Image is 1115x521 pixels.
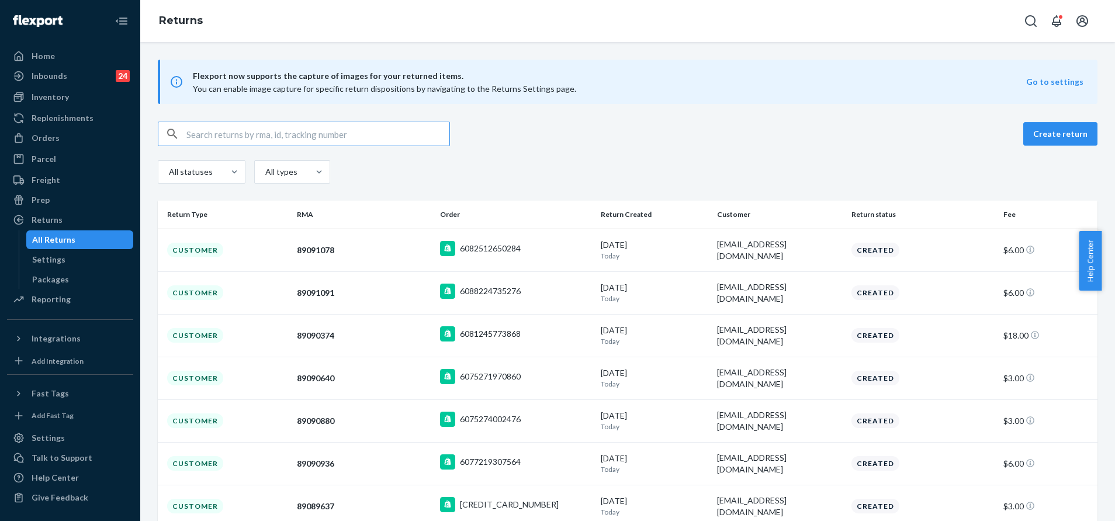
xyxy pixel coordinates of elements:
[601,294,708,303] p: Today
[717,324,842,347] div: [EMAIL_ADDRESS][DOMAIN_NAME]
[601,367,708,389] div: [DATE]
[297,415,431,427] div: 89090880
[601,410,708,432] div: [DATE]
[1023,122,1097,146] button: Create return
[32,70,67,82] div: Inbounds
[7,329,133,348] button: Integrations
[32,388,69,399] div: Fast Tags
[717,281,842,305] div: [EMAIL_ADDRESS][DOMAIN_NAME]
[717,452,842,475] div: [EMAIL_ADDRESS][DOMAIN_NAME]
[851,371,899,385] div: Created
[712,201,847,229] th: Customer
[32,333,81,344] div: Integrations
[7,429,133,447] a: Settings
[32,234,75,246] div: All Returns
[193,84,576,94] span: You can enable image capture for specific return dispositions by navigating to the Returns Settin...
[32,356,84,366] div: Add Integration
[32,153,56,165] div: Parcel
[193,69,1026,83] span: Flexport now supports the capture of images for your returned items.
[7,191,133,209] a: Prep
[297,501,431,512] div: 89089637
[297,458,431,470] div: 89090936
[7,290,133,309] a: Reporting
[7,408,133,425] a: Add Fast Tag
[32,194,50,206] div: Prep
[7,150,133,168] a: Parcel
[1026,76,1083,88] button: Go to settings
[167,413,223,428] div: Customer
[167,243,223,257] div: Customer
[851,499,899,513] div: Created
[717,495,842,518] div: [EMAIL_ADDRESS][DOMAIN_NAME]
[460,413,521,425] div: 6075274002476
[167,499,223,513] div: Customer
[32,254,65,265] div: Settings
[32,112,94,124] div: Replenishments
[167,285,223,300] div: Customer
[186,122,449,146] input: Search returns by rma, id, tracking number
[601,239,708,261] div: [DATE]
[297,287,431,299] div: 89091091
[999,399,1097,442] td: $3.00
[601,507,708,517] p: Today
[7,211,133,229] a: Returns
[601,495,708,517] div: [DATE]
[601,453,708,474] div: [DATE]
[460,499,559,510] div: [CREDIT_CARD_NUMBER]
[7,488,133,507] button: Give Feedback
[601,282,708,303] div: [DATE]
[32,452,92,464] div: Talk to Support
[601,325,708,346] div: [DATE]
[460,285,521,297] div: 6088224735276
[32,50,55,62] div: Home
[1079,231,1102,291] button: Help Center
[167,456,223,471] div: Customer
[601,336,708,346] p: Today
[851,285,899,300] div: Created
[596,201,712,229] th: Return Created
[601,251,708,261] p: Today
[1045,9,1068,33] button: Open notifications
[292,201,435,229] th: RMA
[7,47,133,65] a: Home
[26,250,134,269] a: Settings
[32,274,69,285] div: Packages
[717,409,842,433] div: [EMAIL_ADDRESS][DOMAIN_NAME]
[32,214,63,226] div: Returns
[32,294,71,305] div: Reporting
[167,328,223,343] div: Customer
[167,371,223,385] div: Customer
[265,166,296,178] div: All types
[32,132,60,144] div: Orders
[1071,9,1094,33] button: Open account menu
[110,9,133,33] button: Close Navigation
[1019,9,1043,33] button: Open Search Box
[847,201,999,229] th: Return status
[999,357,1097,399] td: $3.00
[32,174,60,186] div: Freight
[601,422,708,432] p: Today
[7,88,133,106] a: Inventory
[7,468,133,487] a: Help Center
[32,472,79,484] div: Help Center
[297,330,431,341] div: 89090374
[26,230,134,249] a: All Returns
[32,91,69,103] div: Inventory
[999,314,1097,357] td: $18.00
[169,166,211,178] div: All statuses
[999,201,1097,229] th: Fee
[7,129,133,147] a: Orders
[717,367,842,390] div: [EMAIL_ADDRESS][DOMAIN_NAME]
[851,413,899,428] div: Created
[7,448,133,467] a: Talk to Support
[460,456,521,468] div: 6077219307564
[7,171,133,189] a: Freight
[32,410,74,420] div: Add Fast Tag
[717,239,842,262] div: [EMAIL_ADDRESS][DOMAIN_NAME]
[7,384,133,403] button: Fast Tags
[116,70,130,82] div: 24
[32,432,65,444] div: Settings
[32,492,88,503] div: Give Feedback
[7,67,133,85] a: Inbounds24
